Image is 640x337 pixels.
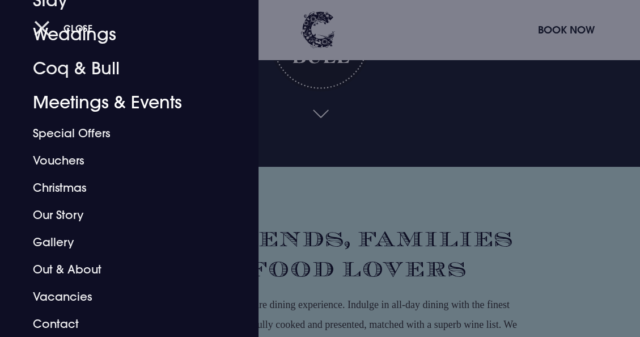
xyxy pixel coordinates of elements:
[33,147,210,174] a: Vouchers
[33,86,210,120] a: Meetings & Events
[33,201,210,229] a: Our Story
[33,52,210,86] a: Coq & Bull
[33,256,210,283] a: Out & About
[33,18,210,52] a: Weddings
[33,229,210,256] a: Gallery
[34,16,93,40] button: Close
[63,22,93,34] span: Close
[33,283,210,310] a: Vacancies
[33,120,210,147] a: Special Offers
[33,174,210,201] a: Christmas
